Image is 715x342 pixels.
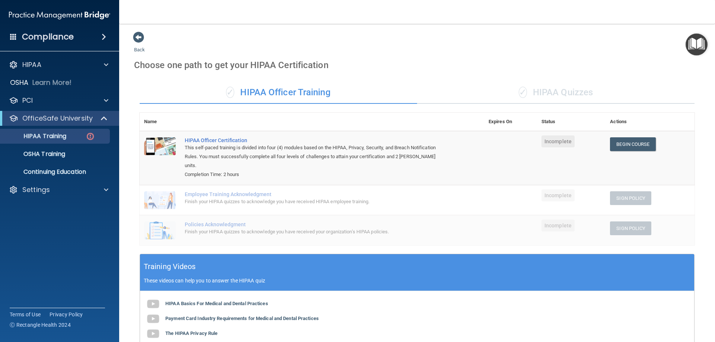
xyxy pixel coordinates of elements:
[86,132,95,141] img: danger-circle.6113f641.png
[9,8,110,23] img: PMB logo
[226,87,234,98] span: ✓
[185,137,447,143] a: HIPAA Officer Certification
[144,260,196,273] h5: Training Videos
[5,150,65,158] p: OSHA Training
[9,185,108,194] a: Settings
[165,316,319,321] b: Payment Card Industry Requirements for Medical and Dental Practices
[165,330,217,336] b: The HIPAA Privacy Rule
[146,311,161,326] img: gray_youtube_icon.38fcd6cc.png
[22,114,93,123] p: OfficeSafe University
[32,78,72,87] p: Learn More!
[22,96,33,105] p: PCI
[610,137,655,151] a: Begin Course
[541,220,575,231] span: Incomplete
[686,33,708,55] button: Open Resource Center
[5,132,66,140] p: HIPAA Training
[50,311,83,318] a: Privacy Policy
[610,191,651,205] button: Sign Policy
[185,221,447,227] div: Policies Acknowledgment
[610,221,651,235] button: Sign Policy
[185,191,447,197] div: Employee Training Acknowledgment
[10,321,71,329] span: Ⓒ Rectangle Health 2024
[185,143,447,170] div: This self-paced training is divided into four (4) modules based on the HIPAA, Privacy, Security, ...
[165,301,268,306] b: HIPAA Basics For Medical and Dental Practices
[9,96,108,105] a: PCI
[519,87,527,98] span: ✓
[541,135,575,147] span: Incomplete
[140,81,417,104] div: HIPAA Officer Training
[537,113,606,131] th: Status
[22,32,74,42] h4: Compliance
[140,113,180,131] th: Name
[134,54,700,76] div: Choose one path to get your HIPAA Certification
[185,170,447,179] div: Completion Time: 2 hours
[146,297,161,311] img: gray_youtube_icon.38fcd6cc.png
[606,113,695,131] th: Actions
[484,113,537,131] th: Expires On
[134,38,145,52] a: Back
[22,60,41,69] p: HIPAA
[185,197,447,206] div: Finish your HIPAA quizzes to acknowledge you have received HIPAA employee training.
[22,185,50,194] p: Settings
[146,326,161,341] img: gray_youtube_icon.38fcd6cc.png
[10,78,29,87] p: OSHA
[5,168,107,176] p: Continuing Education
[9,60,108,69] a: HIPAA
[10,311,41,318] a: Terms of Use
[541,189,575,201] span: Incomplete
[9,114,108,123] a: OfficeSafe University
[417,81,695,104] div: HIPAA Quizzes
[185,227,447,236] div: Finish your HIPAA quizzes to acknowledge you have received your organization’s HIPAA policies.
[144,278,690,284] p: These videos can help you to answer the HIPAA quiz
